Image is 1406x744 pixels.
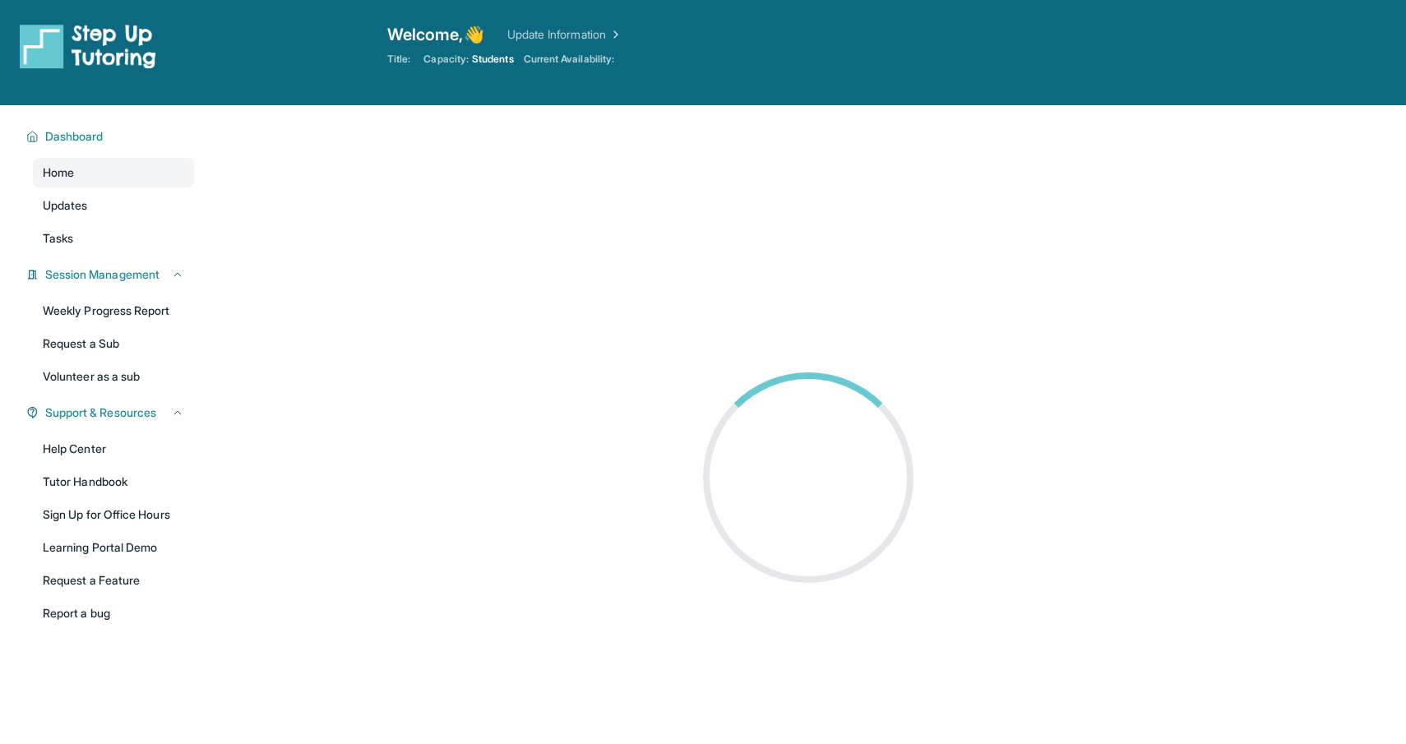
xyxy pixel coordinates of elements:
[33,191,194,220] a: Updates
[33,434,194,464] a: Help Center
[33,500,194,529] a: Sign Up for Office Hours
[33,362,194,391] a: Volunteer as a sub
[33,296,194,326] a: Weekly Progress Report
[43,230,73,247] span: Tasks
[33,533,194,562] a: Learning Portal Demo
[423,53,469,66] span: Capacity:
[39,128,184,145] button: Dashboard
[20,23,156,69] img: logo
[33,566,194,595] a: Request a Feature
[33,598,194,628] a: Report a bug
[524,53,614,66] span: Current Availability:
[39,404,184,421] button: Support & Resources
[45,128,104,145] span: Dashboard
[45,266,160,283] span: Session Management
[507,26,622,43] a: Update Information
[45,404,156,421] span: Support & Resources
[39,266,184,283] button: Session Management
[387,23,484,46] span: Welcome, 👋
[387,53,410,66] span: Title:
[33,224,194,253] a: Tasks
[43,164,74,181] span: Home
[472,53,514,66] span: Students
[33,329,194,358] a: Request a Sub
[606,26,622,43] img: Chevron Right
[43,197,88,214] span: Updates
[33,467,194,497] a: Tutor Handbook
[33,158,194,187] a: Home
